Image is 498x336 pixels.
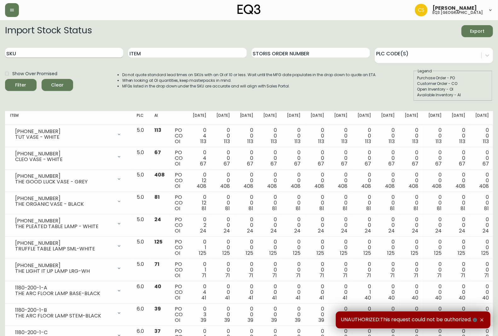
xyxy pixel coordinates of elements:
div: 0 0 [334,284,348,301]
div: 0 0 [263,217,277,234]
span: 24 [154,216,161,223]
div: THE ORGANIC VASE - BLACK [15,201,113,207]
div: 0 0 [428,284,442,301]
div: 0 0 [263,127,277,144]
div: 0 0 [381,261,395,278]
span: 24 [271,227,277,234]
span: 113 [200,138,206,145]
div: 0 0 [452,172,466,189]
span: 81 [249,205,254,212]
span: 41 [319,294,324,301]
span: 24 [224,227,230,234]
div: [PHONE_NUMBER]THE PLEATED TABLE LAMP - WHITE [10,217,127,231]
div: 0 0 [428,127,442,144]
div: [PHONE_NUMBER] [15,173,113,179]
span: 113 [459,138,465,145]
span: 408 [220,182,230,190]
div: 0 0 [452,217,466,234]
div: [PHONE_NUMBER]TUT VASE - WHITE [10,127,127,141]
div: [PHONE_NUMBER] [15,129,113,134]
span: [PERSON_NAME] [432,6,477,11]
span: 113 [271,138,277,145]
div: 0 0 [334,239,348,256]
span: OI [175,227,180,234]
span: 71 [461,272,465,279]
span: 71 [390,272,395,279]
div: 0 4 [193,150,206,167]
span: Clear [47,81,68,89]
span: 41 [343,294,348,301]
div: [PHONE_NUMBER] [15,218,113,224]
span: 408 [385,182,395,190]
span: OI [175,249,180,257]
span: Show Over Promised [12,70,57,77]
h2: Import Stock Status [5,25,92,37]
span: 125 [411,249,418,257]
span: OI [175,182,180,190]
span: OI [175,138,180,145]
div: PO CO [175,150,183,167]
div: 0 0 [334,261,348,278]
div: [PHONE_NUMBER] [15,151,113,157]
div: 0 1 [358,284,371,301]
span: 24 [412,227,418,234]
div: PO CO [175,284,183,301]
div: 0 0 [240,172,254,189]
div: 0 0 [311,284,324,301]
div: [PHONE_NUMBER]TRUFFLE TABLE LAMP SML-WHITE [10,239,127,253]
div: 0 0 [475,172,489,189]
div: 0 0 [428,217,442,234]
span: 81 [366,205,371,212]
span: 408 [455,182,465,190]
span: 113 [412,138,418,145]
span: 41 [225,294,230,301]
span: 71 [154,260,159,268]
div: 0 0 [358,261,371,278]
span: 24 [247,227,254,234]
button: Clear [42,79,73,91]
span: 113 [389,138,395,145]
div: 0 0 [334,127,348,144]
div: TRUFFLE TABLE LAMP SML-WHITE [15,246,113,252]
div: 0 0 [263,172,277,189]
span: 71 [414,272,418,279]
td: 5.0 [132,237,149,259]
div: 0 0 [311,217,324,234]
span: 125 [363,249,371,257]
span: 67 [388,160,395,167]
span: 125 [293,249,301,257]
div: [PHONE_NUMBER]THE LIGHT IT UP LAMP LRG-WH [10,261,127,275]
span: 41 [295,294,301,301]
span: 71 [366,272,371,279]
div: 0 0 [216,261,230,278]
div: 0 0 [358,172,371,189]
div: 0 0 [405,239,418,256]
div: 0 0 [263,284,277,301]
div: 0 0 [428,150,442,167]
div: 0 0 [311,239,324,256]
div: THE GOOD LUCK VASE - GREY [15,179,113,185]
span: 81 [296,205,301,212]
div: PO CO [175,217,183,234]
div: 0 0 [381,239,395,256]
span: 113 [483,138,489,145]
div: 0 0 [452,127,466,144]
th: [DATE] [282,111,306,125]
span: 24 [459,227,465,234]
span: 24 [318,227,324,234]
span: 81 [390,205,395,212]
th: [DATE] [352,111,376,125]
span: 67 [294,160,301,167]
span: 71 [437,272,442,279]
span: 408 [432,182,442,190]
span: 67 [365,160,371,167]
div: 0 0 [287,261,301,278]
div: 0 0 [287,239,301,256]
div: CLEO VASE - WHITE [15,157,113,162]
span: OI [175,294,180,301]
span: 41 [201,294,206,301]
span: 71 [202,272,206,279]
span: 24 [483,227,489,234]
div: 0 0 [311,150,324,167]
div: 0 0 [334,194,348,211]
